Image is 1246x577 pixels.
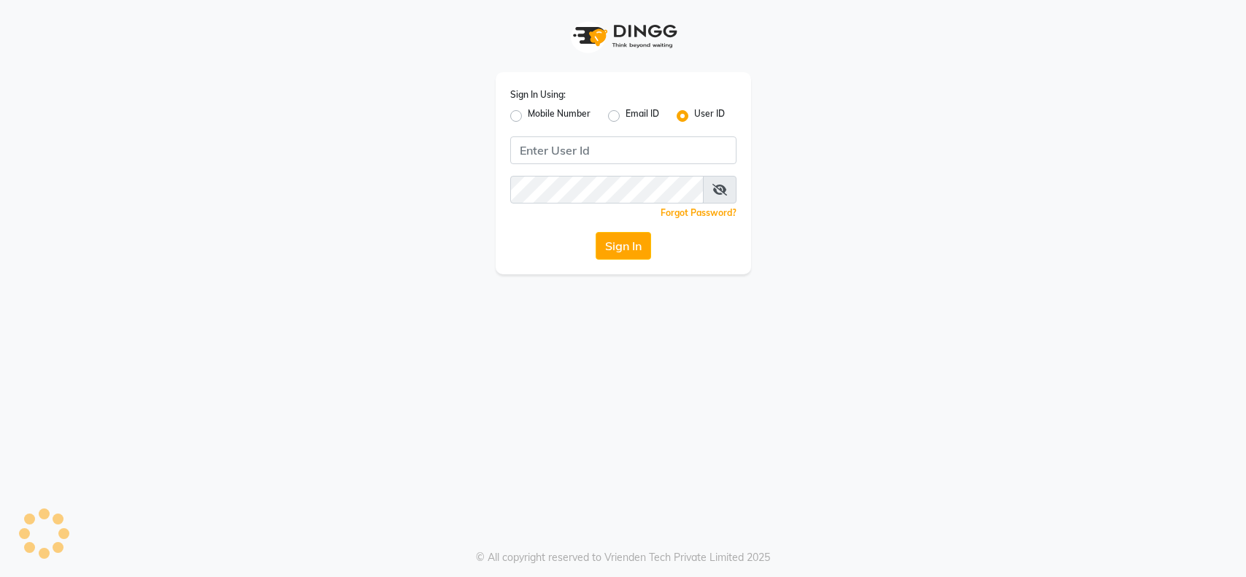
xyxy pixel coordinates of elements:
[510,176,704,204] input: Username
[596,232,651,260] button: Sign In
[528,107,591,125] label: Mobile Number
[694,107,725,125] label: User ID
[626,107,659,125] label: Email ID
[510,88,566,101] label: Sign In Using:
[510,136,737,164] input: Username
[661,207,737,218] a: Forgot Password?
[565,15,682,58] img: logo1.svg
